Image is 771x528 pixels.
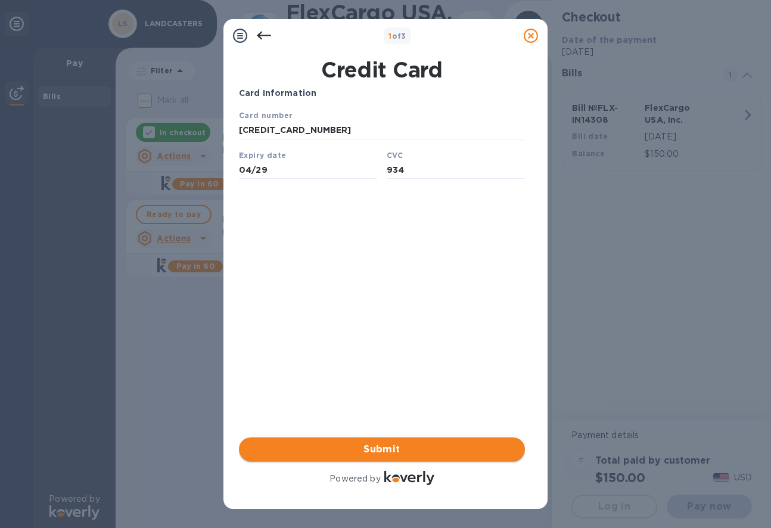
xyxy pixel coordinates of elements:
p: Powered by [329,473,380,485]
span: 1 [388,32,391,41]
img: Logo [384,471,434,485]
button: Submit [239,437,525,461]
b: of 3 [388,32,406,41]
span: Submit [248,442,515,456]
h1: Credit Card [234,57,530,82]
b: Card Information [239,88,316,98]
iframe: Your browser does not support iframes [239,109,525,181]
